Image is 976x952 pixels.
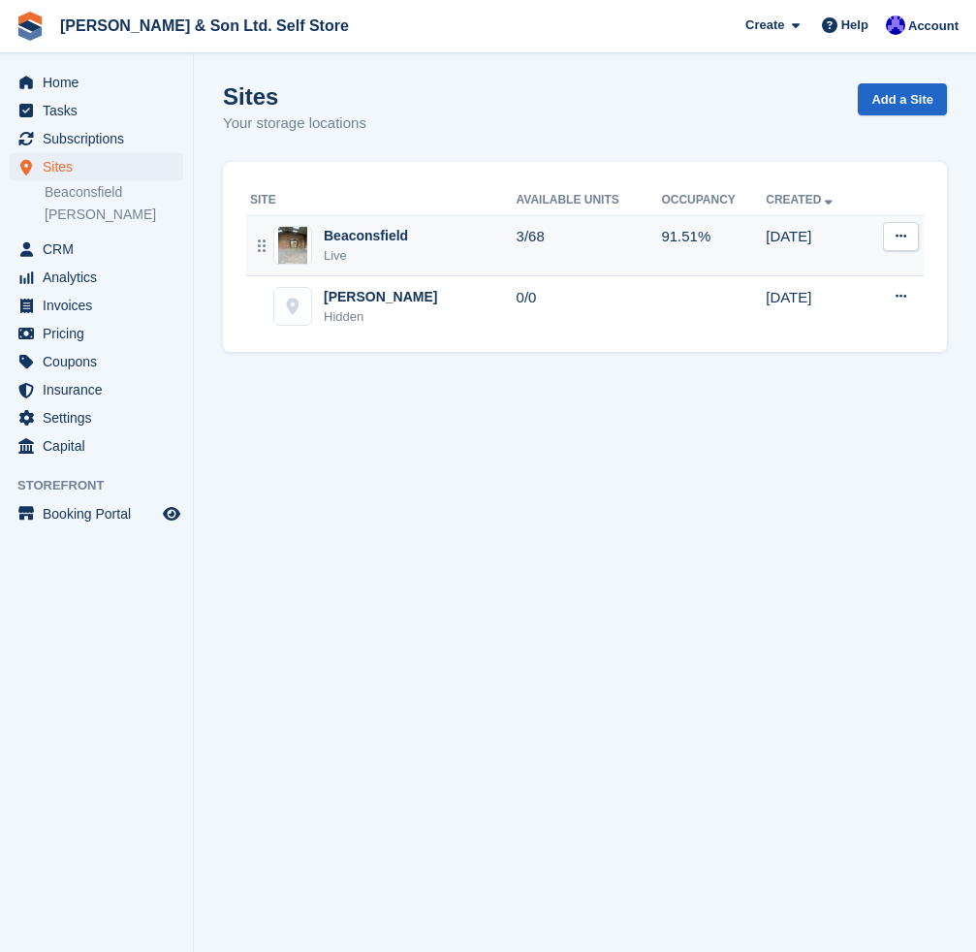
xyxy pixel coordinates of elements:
[52,10,357,42] a: [PERSON_NAME] & Son Ltd. Self Store
[841,16,868,35] span: Help
[43,125,159,152] span: Subscriptions
[886,16,905,35] img: Samantha Tripp
[45,183,183,202] a: Beaconsfield
[858,83,947,115] a: Add a Site
[246,185,517,216] th: Site
[160,502,183,525] a: Preview store
[10,404,183,431] a: menu
[661,185,766,216] th: Occupancy
[43,404,159,431] span: Settings
[324,226,408,246] div: Beaconsfield
[766,215,866,276] td: [DATE]
[10,500,183,527] a: menu
[43,348,159,375] span: Coupons
[43,264,159,291] span: Analytics
[17,476,193,495] span: Storefront
[745,16,784,35] span: Create
[324,287,437,307] div: [PERSON_NAME]
[908,16,959,36] span: Account
[766,193,836,206] a: Created
[43,153,159,180] span: Sites
[517,215,662,276] td: 3/68
[274,288,311,325] img: Marlow site image placeholder
[766,276,866,336] td: [DATE]
[10,348,183,375] a: menu
[661,215,766,276] td: 91.51%
[43,236,159,263] span: CRM
[43,376,159,403] span: Insurance
[324,307,437,327] div: Hidden
[10,236,183,263] a: menu
[223,83,366,110] h1: Sites
[43,292,159,319] span: Invoices
[43,69,159,96] span: Home
[10,264,183,291] a: menu
[16,12,45,41] img: stora-icon-8386f47178a22dfd0bd8f6a31ec36ba5ce8667c1dd55bd0f319d3a0aa187defe.svg
[223,112,366,135] p: Your storage locations
[10,320,183,347] a: menu
[10,292,183,319] a: menu
[43,432,159,460] span: Capital
[45,206,183,224] a: [PERSON_NAME]
[10,125,183,152] a: menu
[10,153,183,180] a: menu
[324,246,408,266] div: Live
[10,376,183,403] a: menu
[278,226,307,265] img: Image of Beaconsfield site
[10,69,183,96] a: menu
[10,97,183,124] a: menu
[43,500,159,527] span: Booking Portal
[43,97,159,124] span: Tasks
[517,185,662,216] th: Available Units
[517,276,662,336] td: 0/0
[10,432,183,460] a: menu
[43,320,159,347] span: Pricing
